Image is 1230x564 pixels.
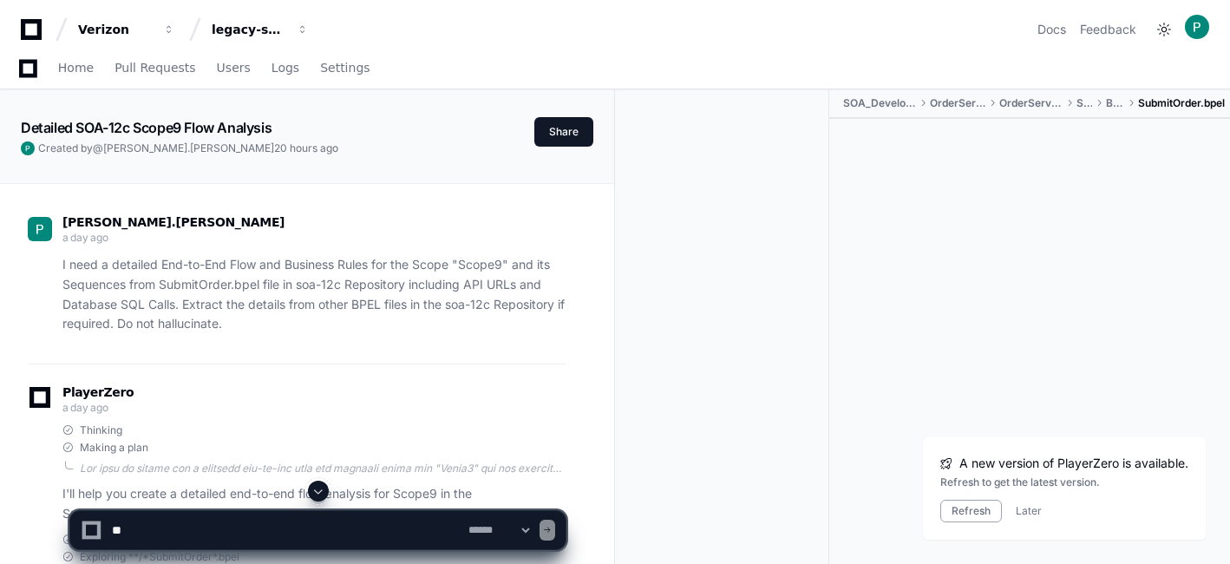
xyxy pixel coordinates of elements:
[28,217,52,241] img: ACg8ocLL3vXvdba5S5V7nChXuiKYjYAj5GQFF3QGVBb6etwgLiZA=s96-c
[1037,21,1066,38] a: Docs
[21,141,35,155] img: ACg8ocLL3vXvdba5S5V7nChXuiKYjYAj5GQFF3QGVBb6etwgLiZA=s96-c
[274,141,338,154] span: 20 hours ago
[205,14,316,45] button: legacy-services
[930,96,986,110] span: OrderServices
[80,423,122,437] span: Thinking
[320,49,370,89] a: Settings
[62,255,566,334] p: I need a detailed End-to-End Flow and Business Rules for the Scope "Scope9" and its Sequences fro...
[114,49,195,89] a: Pull Requests
[80,441,148,455] span: Making a plan
[62,401,108,414] span: a day ago
[999,96,1063,110] span: OrderServiceOS
[1185,15,1209,39] img: ACg8ocLL3vXvdba5S5V7nChXuiKYjYAj5GQFF3QGVBb6etwgLiZA=s96-c
[217,49,251,89] a: Users
[212,21,286,38] div: legacy-services
[114,62,195,73] span: Pull Requests
[959,455,1188,472] span: A new version of PlayerZero is available.
[71,14,182,45] button: Verizon
[940,475,1188,489] div: Refresh to get the latest version.
[1174,507,1221,554] iframe: Open customer support
[21,119,272,136] app-text-character-animate: Detailed SOA-12c Scope9 Flow Analysis
[80,462,566,475] div: Lor ipsu do sitame con a elitsedd eiu-te-inc utla etd magnaali enima min "Venia3" qui nos exercit...
[93,141,103,154] span: @
[78,21,153,38] div: Verizon
[320,62,370,73] span: Settings
[62,387,134,397] span: PlayerZero
[272,62,299,73] span: Logs
[62,215,285,229] span: [PERSON_NAME].[PERSON_NAME]
[1080,21,1136,38] button: Feedback
[103,141,274,154] span: [PERSON_NAME].[PERSON_NAME]
[217,62,251,73] span: Users
[58,62,94,73] span: Home
[272,49,299,89] a: Logs
[1106,96,1124,110] span: BPEL
[843,96,916,110] span: SOA_Development
[38,141,338,155] span: Created by
[534,117,593,147] button: Share
[62,231,108,244] span: a day ago
[1016,504,1042,518] button: Later
[940,500,1002,522] button: Refresh
[1076,96,1092,110] span: SOA
[58,49,94,89] a: Home
[1138,96,1225,110] span: SubmitOrder.bpel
